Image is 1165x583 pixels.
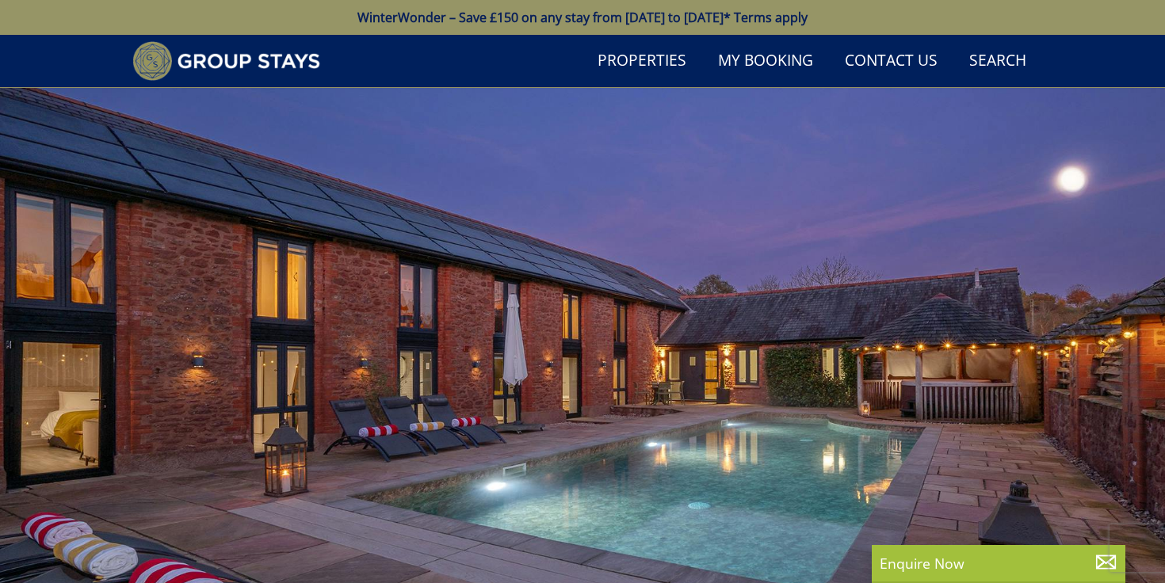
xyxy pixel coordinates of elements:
img: Group Stays [132,41,320,81]
a: My Booking [712,44,819,79]
a: Properties [591,44,693,79]
p: Enquire Now [880,553,1117,573]
a: Search [963,44,1033,79]
a: Contact Us [838,44,944,79]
